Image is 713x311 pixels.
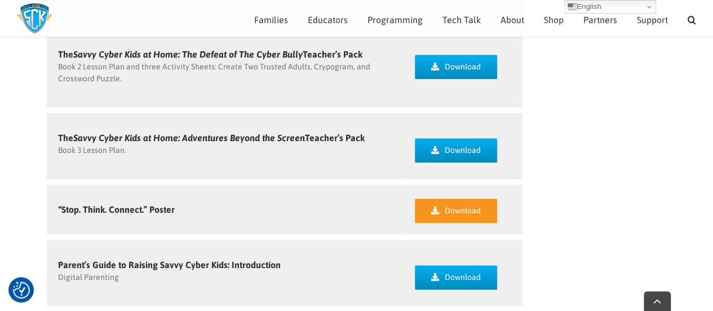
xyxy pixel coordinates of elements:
[58,50,393,59] h5: The Teacher’s Pack
[415,138,497,163] a: Download
[73,49,303,59] em: Savvy Cyber Kids at Home: The Defeat of The Cyber Bully
[415,199,497,223] a: Download
[58,133,393,142] h5: The Teacher’s Pack
[415,265,497,290] a: Download
[445,273,481,282] span: Download
[17,3,52,34] img: Savvy Cyber Kids Logo
[583,15,617,24] span: Partners
[442,15,481,24] span: Tech Talk
[445,146,481,155] span: Download
[58,205,393,214] h5: “Stop. Think. Connect.” Poster
[58,61,393,85] p: Book 2 Lesson Plan and three Activity Sheets: Create Two Trusted Adults, Crypogram, and Crossword...
[501,15,524,24] span: About
[308,15,348,24] span: Educators
[544,15,564,24] span: Shop
[58,260,393,269] h5: Parent’s Guide to Raising Savvy Cyber Kids: Introduction
[367,15,423,24] span: Programming
[445,62,481,72] span: Download
[637,15,668,24] span: Support
[58,144,393,156] p: Book 3 Lesson Plan.
[13,282,30,299] img: Revisit consent button
[73,133,305,143] em: Savvy Cyber Kids at Home: Adventures Beyond the Screen
[568,2,577,11] img: en
[13,282,30,299] button: Consent Preferences
[58,271,393,283] p: Digital Parenting
[415,55,497,79] a: Download
[254,15,288,24] span: Families
[445,206,481,216] span: Download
